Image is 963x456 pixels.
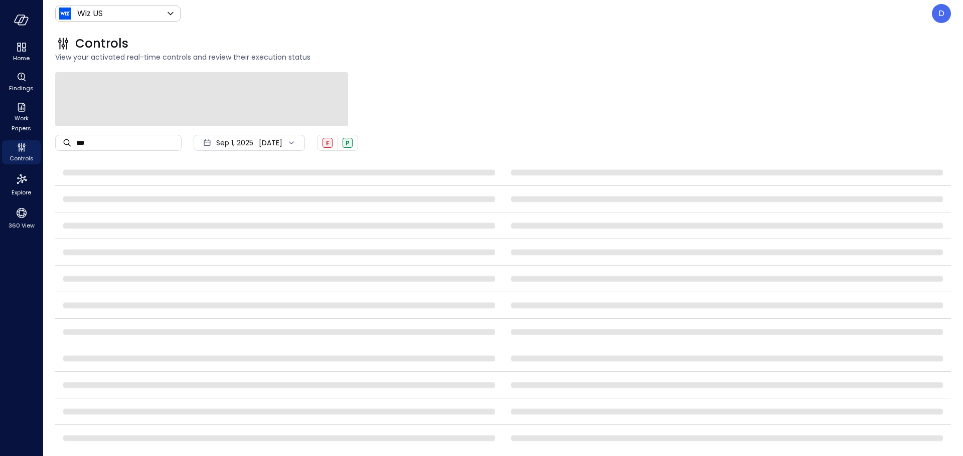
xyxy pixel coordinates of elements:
[932,4,951,23] div: Dudu
[2,40,41,64] div: Home
[343,138,353,148] div: Passed
[2,100,41,134] div: Work Papers
[346,139,350,147] span: P
[326,139,330,147] span: F
[2,70,41,94] div: Findings
[2,204,41,232] div: 360 View
[2,170,41,198] div: Explore
[938,8,944,20] p: D
[9,220,35,231] span: 360 View
[216,137,253,148] span: Sep 1, 2025
[75,36,128,52] span: Controls
[6,113,37,133] span: Work Papers
[323,138,333,148] div: Failed
[13,53,30,63] span: Home
[2,140,41,164] div: Controls
[59,8,71,20] img: Icon
[55,52,951,63] span: View your activated real-time controls and review their execution status
[9,83,34,93] span: Findings
[10,153,34,163] span: Controls
[12,187,31,197] span: Explore
[77,8,103,20] p: Wiz US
